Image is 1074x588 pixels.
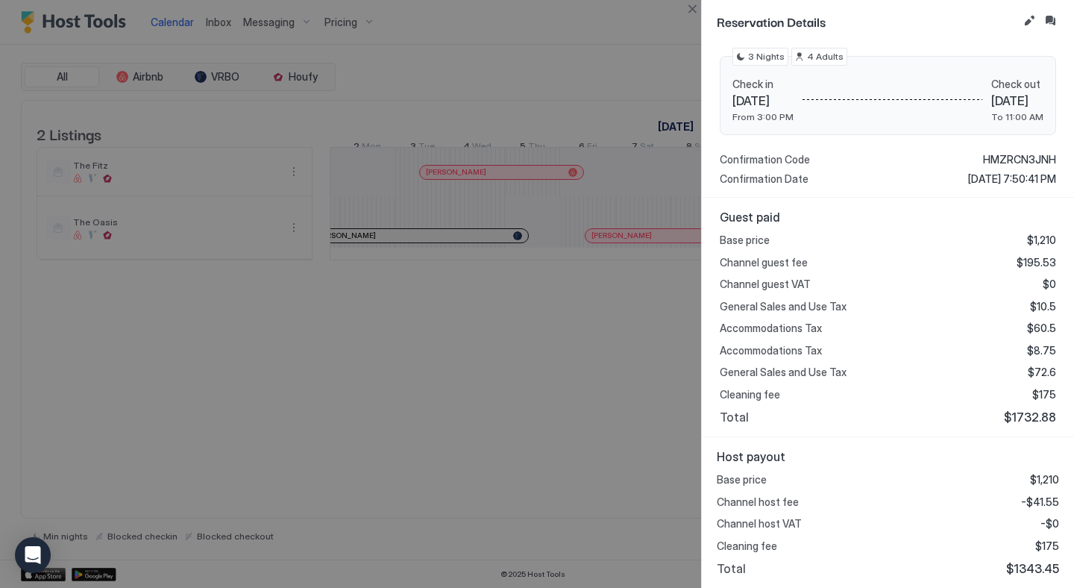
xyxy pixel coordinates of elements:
span: Confirmation Code [720,153,810,166]
span: Check out [991,78,1043,91]
span: $60.5 [1027,322,1056,335]
span: [DATE] 7:50:41 PM [968,172,1056,186]
span: $1,210 [1027,234,1056,247]
span: $1732.88 [1004,410,1056,425]
span: Channel guest fee [720,256,808,269]
span: General Sales and Use Tax [720,366,847,379]
span: [DATE] [991,93,1043,108]
span: From 3:00 PM [732,111,794,122]
span: Host payout [717,449,1059,464]
span: Channel host fee [717,495,799,509]
span: Cleaning fee [720,388,780,401]
span: Reservation Details [717,12,1017,31]
span: 4 Adults [807,50,844,63]
span: HMZRCN3JNH [983,153,1056,166]
span: $1,210 [1030,473,1059,487]
span: -$41.55 [1021,495,1059,509]
span: Base price [720,234,770,247]
span: General Sales and Use Tax [720,300,847,313]
button: Inbox [1041,12,1059,30]
span: Confirmation Date [720,172,808,186]
span: Accommodations Tax [720,322,822,335]
span: Accommodations Tax [720,344,822,357]
span: To 11:00 AM [991,111,1043,122]
span: $10.5 [1030,300,1056,313]
span: $0 [1043,278,1056,291]
button: Edit reservation [1020,12,1038,30]
span: -$0 [1040,517,1059,531]
span: Total [717,561,746,576]
span: Total [720,410,749,425]
span: Base price [717,473,767,487]
span: Guest paid [720,210,1056,225]
span: $1343.45 [1006,561,1059,576]
span: Channel guest VAT [720,278,811,291]
span: $8.75 [1027,344,1056,357]
span: Channel host VAT [717,517,802,531]
span: Cleaning fee [717,539,777,553]
span: Check in [732,78,794,91]
span: $195.53 [1017,256,1056,269]
span: 3 Nights [748,50,785,63]
span: [DATE] [732,93,794,108]
span: $72.6 [1028,366,1056,379]
span: $175 [1035,539,1059,553]
div: Open Intercom Messenger [15,537,51,573]
span: $175 [1032,388,1056,401]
